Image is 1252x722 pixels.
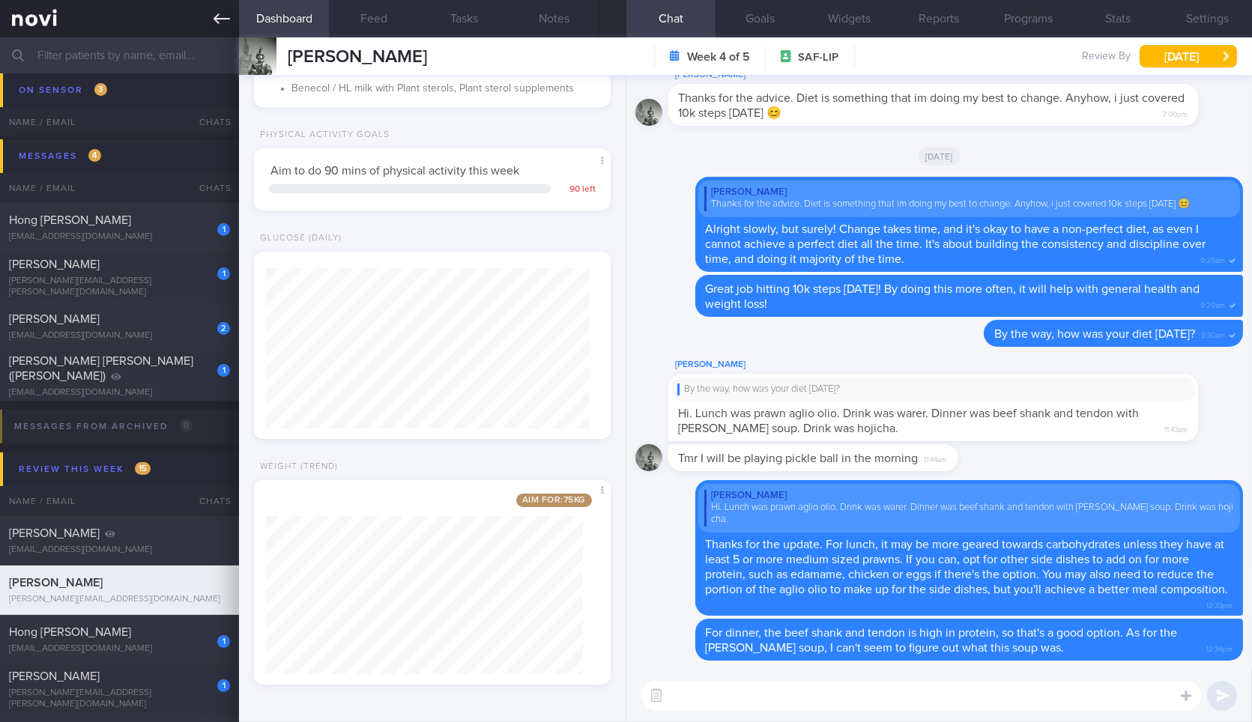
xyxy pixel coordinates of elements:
span: Aim to do 90 mins of physical activity this week [270,165,519,177]
span: Alright slowly, but surely! Change takes time, and it's okay to have a non-perfect diet, as even ... [706,223,1206,265]
div: Glucose (Daily) [254,233,342,244]
span: Aim for: 75 kg [516,494,592,507]
div: Thanks for the advice. Diet is something that im doing my best to change. Anyhow, i just covered ... [704,198,1234,210]
div: [PERSON_NAME] [704,490,1234,502]
span: 12:33pm [1206,597,1233,611]
span: [PERSON_NAME] [9,670,100,682]
div: [PERSON_NAME][EMAIL_ADDRESS][DOMAIN_NAME] [9,109,230,121]
span: 0 [180,419,193,432]
span: Great job hitting 10k steps [DATE]! By doing this more often, it will help with general health an... [706,283,1200,310]
div: [EMAIL_ADDRESS][DOMAIN_NAME] [9,387,230,398]
div: [EMAIL_ADDRESS][DOMAIN_NAME] [9,544,230,556]
div: Messages [15,146,105,166]
span: For dinner, the beef shank and tendon is high in protein, so that's a good option. As for the [PE... [706,627,1178,654]
span: Review By [1082,50,1131,64]
div: Chats [179,486,239,516]
span: 4 [88,149,101,162]
span: 15 [135,462,151,475]
div: Hi. Lunch was prawn aglio olio. Drink was warer. Dinner was beef shank and tendon with [PERSON_NA... [704,502,1234,527]
span: [PERSON_NAME] [9,92,100,104]
span: Hi. Lunch was prawn aglio olio. Drink was warer. Dinner was beef shank and tendon with [PERSON_NA... [679,407,1140,434]
div: [EMAIL_ADDRESS][DOMAIN_NAME] [9,330,230,342]
span: 12:34pm [1206,640,1233,655]
span: Hong [PERSON_NAME] [9,626,131,638]
div: [EMAIL_ADDRESS][DOMAIN_NAME] [9,231,230,243]
div: Physical Activity Goals [254,130,390,141]
span: [PERSON_NAME] [9,313,100,325]
span: Hong [PERSON_NAME] [9,214,131,226]
span: [PERSON_NAME] [9,577,103,589]
span: 9:29am [1200,252,1225,266]
span: [PERSON_NAME] [PERSON_NAME] ([PERSON_NAME]) [9,355,193,382]
div: [PERSON_NAME][EMAIL_ADDRESS][PERSON_NAME][DOMAIN_NAME] [9,276,230,298]
li: Benecol / HL milk with Plant sterols, Plant sterol supplements [291,79,595,96]
div: 1 [217,679,230,692]
span: Thanks for the update. For lunch, it may be more geared towards carbohydrates unless they have at... [706,539,1229,595]
div: 1 [217,364,230,377]
div: 1 [217,635,230,648]
div: [PERSON_NAME] [668,66,1243,84]
div: [PERSON_NAME][EMAIL_ADDRESS][PERSON_NAME][DOMAIN_NAME] [9,688,230,710]
div: Chats [179,173,239,203]
div: 2 [217,322,230,335]
div: 1 [217,267,230,280]
span: 7:00pm [1163,106,1188,120]
span: [PERSON_NAME] [9,527,100,539]
div: [PERSON_NAME] [704,186,1234,198]
div: [PERSON_NAME] [668,356,1243,374]
div: Review this week [15,459,154,479]
span: Thanks for the advice. Diet is something that im doing my best to change. Anyhow, i just covered ... [679,92,1185,119]
span: [PERSON_NAME] [288,48,427,66]
div: Messages from Archived [10,416,196,437]
span: Tmr I will be playing pickle ball in the morning [679,452,919,464]
div: By the way, how was your diet [DATE]? [677,383,1189,395]
span: 9:29am [1200,297,1225,311]
span: [PERSON_NAME] [9,258,100,270]
div: [EMAIL_ADDRESS][DOMAIN_NAME] [9,643,230,655]
div: 1 [217,223,230,236]
span: By the way, how was your diet [DATE]? [994,328,1195,340]
span: 11:43am [1164,421,1188,435]
span: 11:44am [925,451,948,465]
span: 9:30am [1201,327,1225,341]
button: [DATE] [1140,45,1237,67]
div: Weight (Trend) [254,461,338,473]
div: [PERSON_NAME][EMAIL_ADDRESS][DOMAIN_NAME] [9,594,230,605]
span: SAF-LIP [798,50,838,65]
div: 90 left [558,184,596,195]
span: [DATE] [918,148,961,166]
strong: Week 4 of 5 [687,49,750,64]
